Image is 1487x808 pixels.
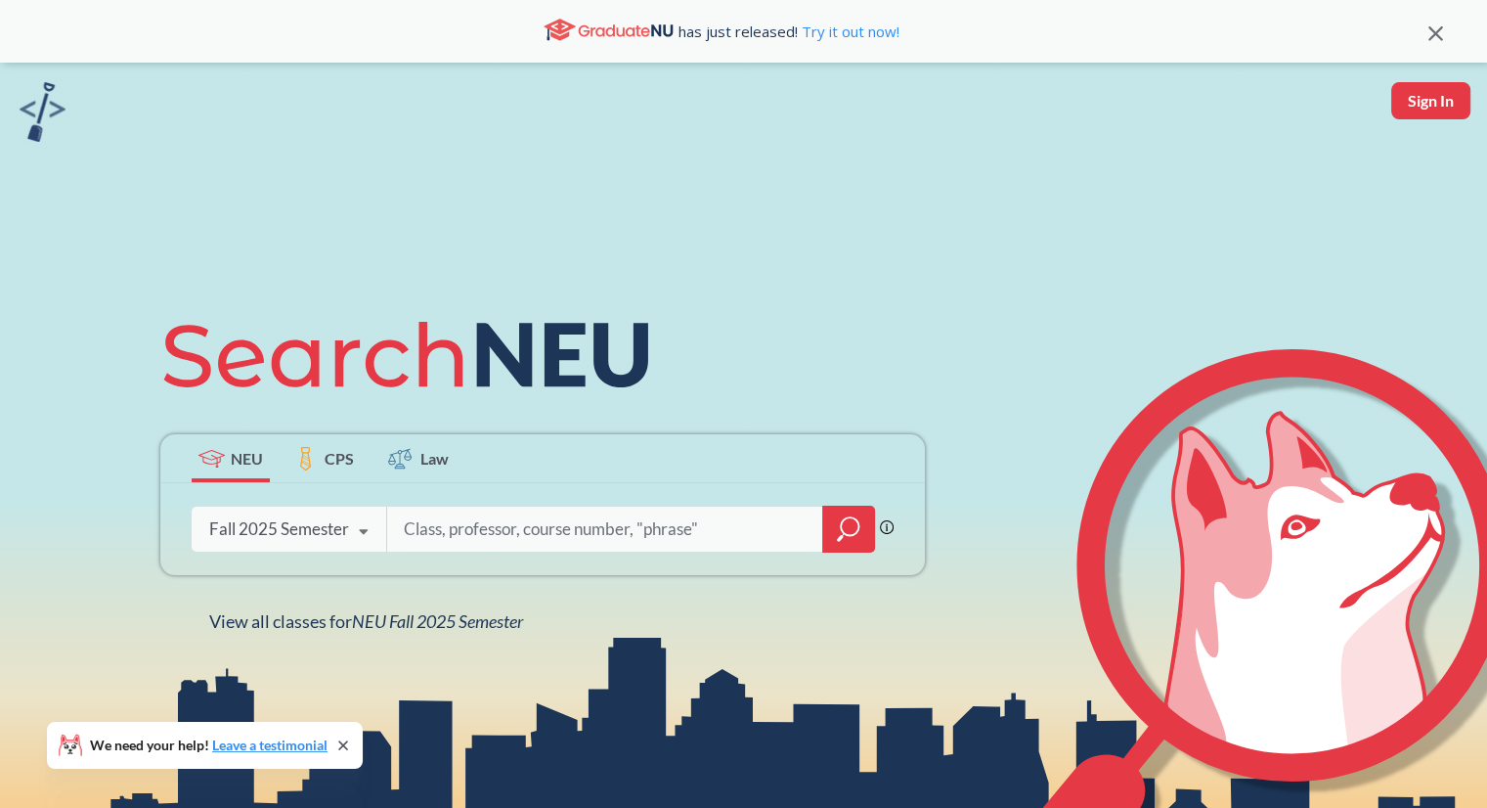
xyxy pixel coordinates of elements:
img: sandbox logo [20,82,66,142]
button: Sign In [1391,82,1470,119]
span: NEU Fall 2025 Semester [352,610,523,632]
span: Law [420,447,449,470]
span: has just released! [678,21,899,42]
input: Class, professor, course number, "phrase" [402,509,809,550]
svg: magnifying glass [837,516,860,543]
span: View all classes for [209,610,523,632]
a: sandbox logo [20,82,66,148]
a: Leave a testimonial [212,737,328,753]
div: magnifying glass [822,506,875,553]
span: CPS [325,447,354,470]
span: We need your help! [90,739,328,752]
div: Fall 2025 Semester [209,518,349,540]
a: Try it out now! [798,22,899,41]
span: NEU [231,447,263,470]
